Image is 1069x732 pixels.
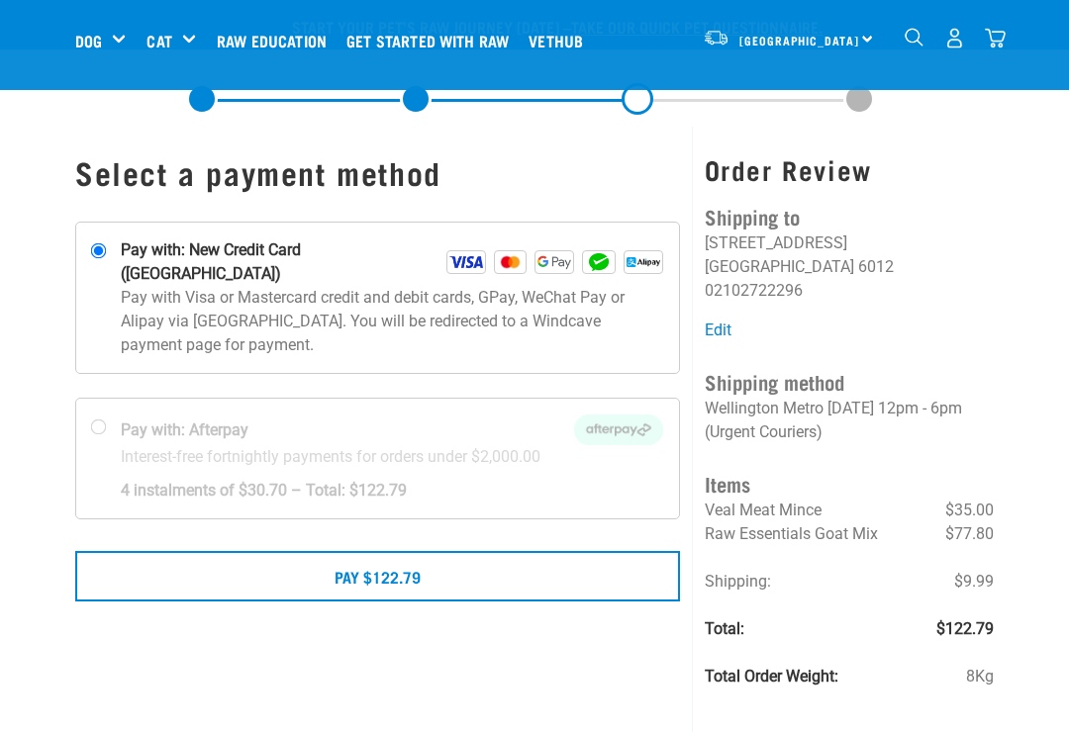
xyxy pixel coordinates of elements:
a: Edit [705,320,731,339]
img: Visa [446,250,486,274]
li: 02102722296 [705,281,803,300]
img: GPay [534,250,574,274]
strong: Total: [705,619,744,638]
h1: Select a payment method [75,154,680,190]
span: 8Kg [966,665,994,688]
span: $77.80 [945,522,994,546]
a: Dog [75,29,102,52]
img: home-icon@2x.png [985,28,1006,48]
h4: Shipping to [705,201,994,231]
button: Pay $122.79 [75,551,680,600]
input: Pay with: New Credit Card ([GEOGRAPHIC_DATA]) Visa Mastercard GPay WeChat Alipay Pay with Visa or... [91,243,107,259]
span: Shipping: [705,572,771,591]
span: $35.00 [945,499,994,522]
a: Cat [146,29,171,52]
h3: Order Review [705,154,994,185]
li: [GEOGRAPHIC_DATA] 6012 [705,257,894,276]
img: user.png [944,28,965,48]
span: [GEOGRAPHIC_DATA] [739,37,859,44]
span: $122.79 [936,617,994,641]
h4: Items [705,468,994,499]
a: Raw Education [212,1,341,80]
strong: Pay with: New Credit Card ([GEOGRAPHIC_DATA]) [121,238,446,286]
img: WeChat [582,250,616,274]
img: van-moving.png [703,29,729,46]
span: $9.99 [954,570,994,594]
span: Raw Essentials Goat Mix [705,524,878,543]
span: Veal Meat Mince [705,501,822,519]
img: Mastercard [494,250,528,274]
a: Get started with Raw [341,1,524,80]
p: Pay with Visa or Mastercard credit and debit cards, GPay, WeChat Pay or Alipay via [GEOGRAPHIC_DA... [121,286,663,357]
li: [STREET_ADDRESS] [705,233,847,252]
a: Vethub [524,1,598,80]
strong: Total Order Weight: [705,667,838,686]
h4: Shipping method [705,366,994,397]
img: Alipay [624,250,663,274]
p: Wellington Metro [DATE] 12pm - 6pm (Urgent Couriers) [705,397,994,444]
img: home-icon-1@2x.png [905,28,923,46]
